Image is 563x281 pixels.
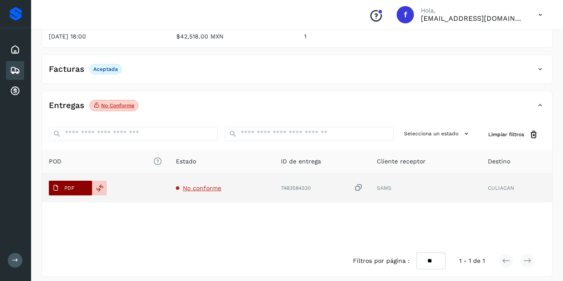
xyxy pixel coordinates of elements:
[49,157,162,166] span: POD
[370,174,481,202] td: SAMS
[481,127,545,143] button: Limpiar filtros
[64,185,74,191] p: PDF
[488,157,510,166] span: Destino
[421,7,525,14] p: Hola,
[101,102,134,109] p: No conforme
[176,33,290,40] p: $42,518.00 MXN
[92,181,107,195] div: Reemplazar POD
[49,64,84,74] h4: Facturas
[49,33,162,40] p: [DATE] 18:00
[42,98,552,120] div: EntregasNo conforme
[421,14,525,22] p: facturacion@protransport.com.mx
[481,174,552,202] td: CULIACAN
[281,157,321,166] span: ID de entrega
[401,127,474,141] button: Selecciona un estado
[176,157,196,166] span: Estado
[353,256,410,265] span: Filtros por página :
[6,61,24,80] div: Embarques
[49,181,92,195] button: PDF
[488,131,524,138] span: Limpiar filtros
[42,62,552,83] div: FacturasAceptada
[459,256,485,265] span: 1 - 1 de 1
[93,66,118,72] p: Aceptada
[49,101,84,111] h4: Entregas
[304,33,418,40] p: 1
[6,40,24,59] div: Inicio
[377,157,426,166] span: Cliente receptor
[281,183,363,192] div: 7483584330
[183,185,221,192] span: No conforme
[6,82,24,101] div: Cuentas por cobrar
